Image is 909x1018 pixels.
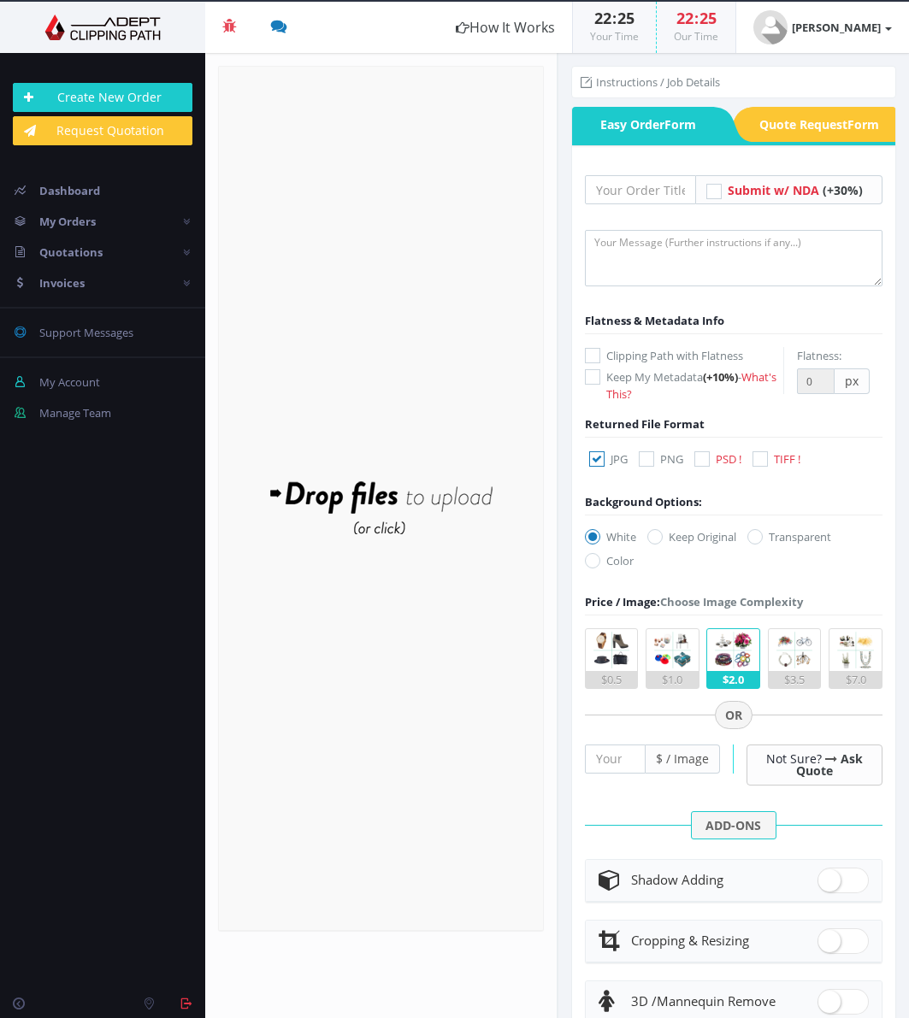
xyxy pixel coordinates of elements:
span: PSD ! [716,451,741,467]
img: user_default.jpg [753,10,788,44]
a: Submit w/ NDA (+30%) [728,182,863,198]
div: $2.0 [707,671,759,688]
label: Clipping Path with Flatness [585,347,783,364]
img: 2.png [652,629,694,671]
span: 3D / [631,992,657,1009]
div: $3.5 [769,671,821,688]
span: : [694,8,699,28]
div: Background Options: [585,493,702,510]
img: 3.png [712,629,754,671]
span: (+30%) [823,182,863,198]
span: $ / Image [646,744,720,774]
span: Submit w/ NDA [728,182,819,198]
label: Flatness: [797,347,841,364]
span: TIFF ! [774,451,800,467]
span: (+10%) [703,369,738,385]
span: Dashboard [39,183,100,198]
span: Shadow Adding [631,871,723,888]
span: : [611,8,617,28]
label: JPG [589,450,628,468]
span: Support Messages [39,325,133,340]
span: Quote Request [755,107,896,142]
label: PNG [639,450,683,468]
span: Not Sure? [766,750,822,767]
label: Transparent [747,528,831,545]
img: 5.png [835,629,877,671]
span: Cropping & Resizing [631,932,749,949]
small: Our Time [674,29,718,44]
a: [PERSON_NAME] [736,2,909,53]
i: Form [847,116,879,132]
strong: [PERSON_NAME] [792,20,881,35]
span: Invoices [39,275,85,291]
span: Easy Order [572,107,713,142]
label: Keep Original [647,528,736,545]
span: 25 [699,8,717,28]
label: Color [585,552,634,569]
div: Choose Image Complexity [585,593,803,610]
span: Quotations [39,244,103,260]
span: My Orders [39,214,96,229]
span: OR [715,701,753,730]
a: Ask Quote [796,750,863,779]
span: Mannequin Remove [631,992,776,1009]
span: 25 [617,8,635,28]
input: Your Order Title [585,175,697,204]
div: $1.0 [646,671,699,688]
div: $7.0 [829,671,882,688]
a: How It Works [439,2,572,53]
a: Create New Order [13,83,192,112]
i: Form [664,116,696,132]
a: Easy OrderForm [572,107,713,142]
img: 1.png [591,629,633,671]
a: Quote RequestForm [755,107,896,142]
label: White [585,528,636,545]
span: My Account [39,374,100,390]
a: Request Quotation [13,116,192,145]
span: 22 [676,8,694,28]
span: px [835,368,870,394]
img: Adept Graphics [13,15,192,40]
span: 22 [594,8,611,28]
div: $0.5 [586,671,638,688]
span: Price / Image: [585,594,660,609]
span: Flatness & Metadata Info [585,313,724,328]
small: Your Time [590,29,639,44]
li: Instructions / Job Details [581,74,720,91]
span: Manage Team [39,405,111,421]
label: Keep My Metadata - [585,368,783,403]
span: ADD-ONS [691,811,776,840]
span: Returned File Format [585,416,705,432]
input: Your Price [585,744,646,774]
img: 4.png [774,629,816,671]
